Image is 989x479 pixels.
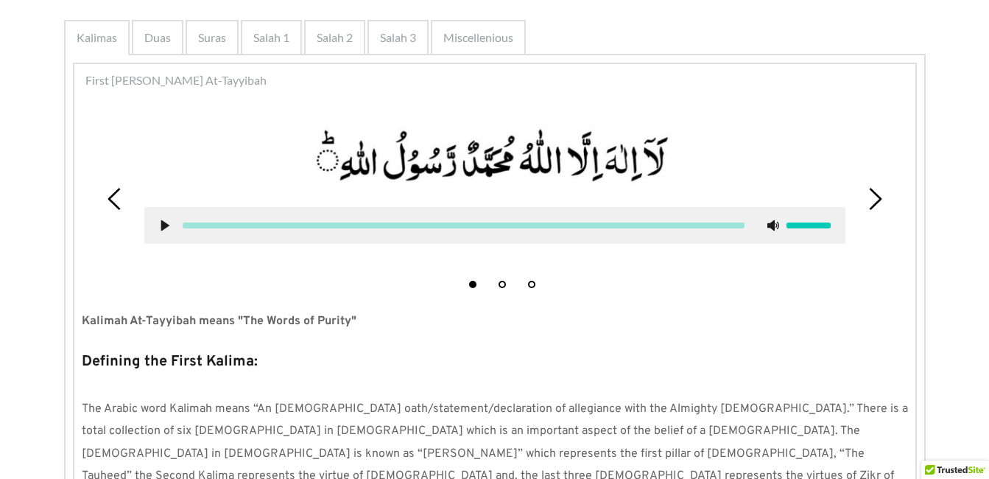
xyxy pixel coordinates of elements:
[317,29,353,46] span: Salah 2
[443,29,513,46] span: Miscellenious
[253,29,289,46] span: Salah 1
[499,281,506,288] button: 2 of 3
[144,29,171,46] span: Duas
[85,71,267,89] span: First [PERSON_NAME] At-Tayyibah
[82,314,356,329] strong: Kalimah At-Tayyibah means "The Words of Purity"
[198,29,226,46] span: Suras
[528,281,535,288] button: 3 of 3
[82,352,258,371] strong: Defining the First Kalima:
[77,29,117,46] span: Kalimas
[380,29,416,46] span: Salah 3
[469,281,476,288] button: 1 of 3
